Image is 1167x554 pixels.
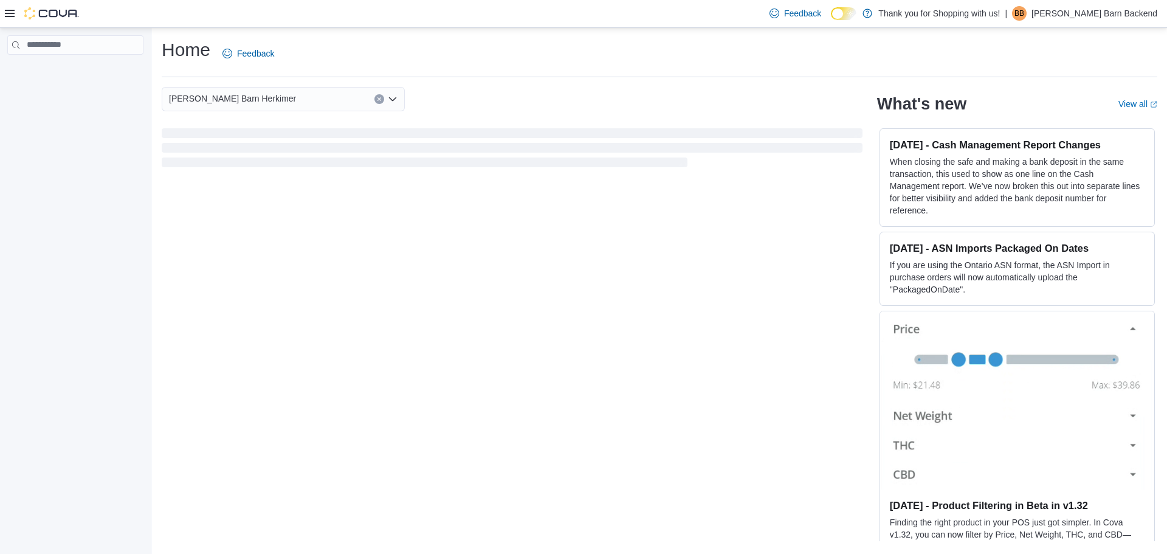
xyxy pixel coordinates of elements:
[831,7,856,20] input: Dark Mode
[890,499,1145,511] h3: [DATE] - Product Filtering in Beta in v1.32
[890,259,1145,296] p: If you are using the Ontario ASN format, the ASN Import in purchase orders will now automatically...
[1014,6,1024,21] span: BB
[218,41,279,66] a: Feedback
[784,7,821,19] span: Feedback
[1005,6,1007,21] p: |
[890,139,1145,151] h3: [DATE] - Cash Management Report Changes
[877,94,966,114] h2: What's new
[765,1,826,26] a: Feedback
[162,38,210,62] h1: Home
[1031,6,1157,21] p: [PERSON_NAME] Barn Backend
[890,242,1145,254] h3: [DATE] - ASN Imports Packaged On Dates
[162,131,862,170] span: Loading
[7,57,143,86] nav: Complex example
[24,7,79,19] img: Cova
[1118,99,1157,109] a: View allExternal link
[388,94,398,104] button: Open list of options
[374,94,384,104] button: Clear input
[1012,6,1027,21] div: Budd Barn Backend
[237,47,274,60] span: Feedback
[169,91,296,106] span: [PERSON_NAME] Barn Herkimer
[1150,101,1157,108] svg: External link
[878,6,1000,21] p: Thank you for Shopping with us!
[890,156,1145,216] p: When closing the safe and making a bank deposit in the same transaction, this used to show as one...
